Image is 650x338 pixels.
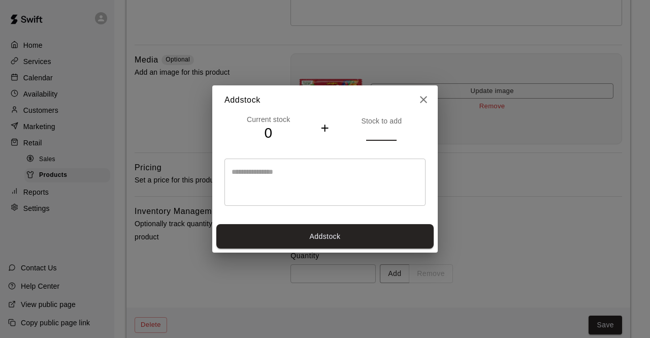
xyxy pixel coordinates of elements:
p: Stock to add [338,116,426,126]
h4: + [320,119,329,137]
p: Current stock [224,114,312,125]
button: close [413,89,434,110]
h2: Add stock [212,85,438,115]
button: Addstock [216,224,434,249]
h4: 0 [224,125,312,142]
